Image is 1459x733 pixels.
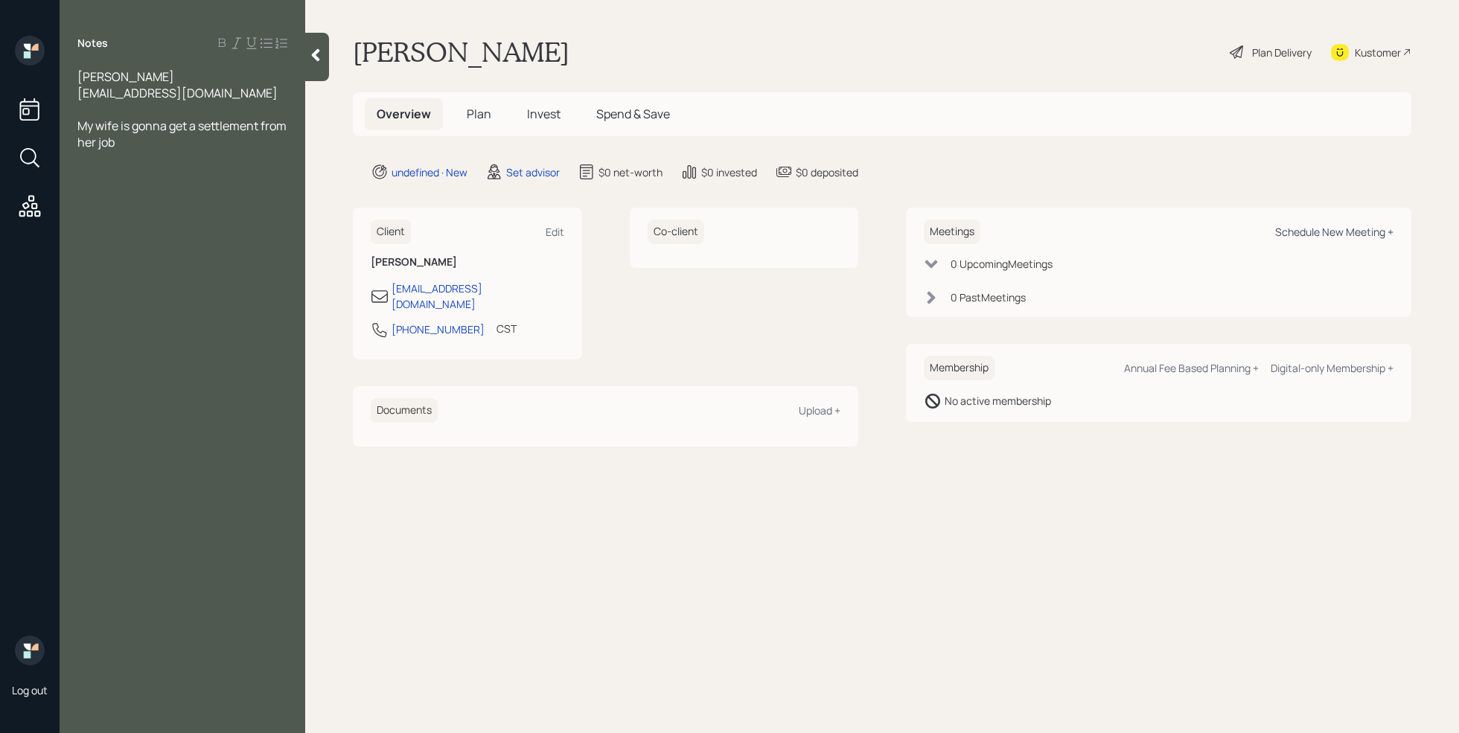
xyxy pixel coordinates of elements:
div: [PHONE_NUMBER] [392,321,485,337]
h6: Membership [924,356,995,380]
div: [EMAIL_ADDRESS][DOMAIN_NAME] [392,281,564,312]
div: CST [497,321,517,336]
span: Spend & Save [596,106,670,122]
div: 0 Past Meeting s [951,289,1026,305]
span: [PERSON_NAME] [77,68,174,85]
span: Overview [377,106,431,122]
div: $0 invested [701,164,757,180]
img: retirable_logo.png [15,636,45,665]
div: No active membership [945,393,1051,409]
div: $0 net-worth [598,164,663,180]
h6: Client [371,220,411,244]
label: Notes [77,36,108,51]
div: Annual Fee Based Planning + [1124,361,1259,375]
div: Kustomer [1355,45,1401,60]
div: Upload + [799,403,840,417]
span: My wife is gonna get a settlement from her job [77,118,289,150]
h1: [PERSON_NAME] [353,36,569,68]
div: Schedule New Meeting + [1275,225,1393,239]
div: Edit [546,225,564,239]
div: $0 deposited [796,164,858,180]
div: Log out [12,683,48,697]
div: undefined · New [392,164,467,180]
h6: Meetings [924,220,980,244]
div: Digital-only Membership + [1271,361,1393,375]
div: Set advisor [506,164,560,180]
h6: Co-client [648,220,704,244]
h6: [PERSON_NAME] [371,256,564,269]
span: Plan [467,106,491,122]
span: [EMAIL_ADDRESS][DOMAIN_NAME] [77,85,278,101]
span: Invest [527,106,561,122]
div: Plan Delivery [1252,45,1312,60]
div: 0 Upcoming Meeting s [951,256,1053,272]
h6: Documents [371,398,438,423]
